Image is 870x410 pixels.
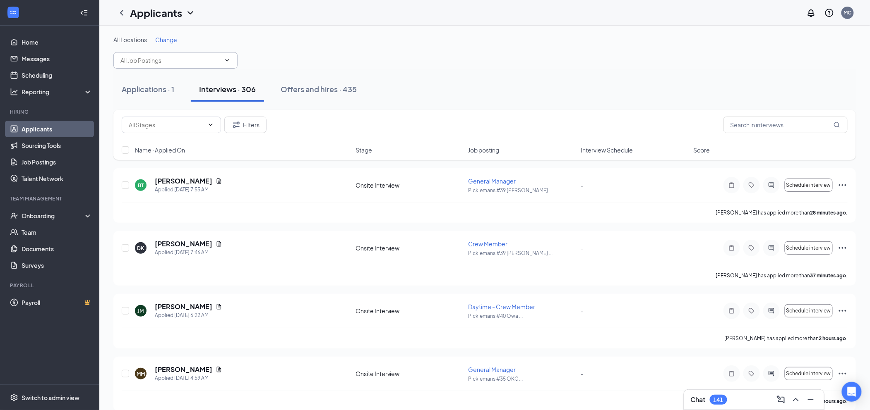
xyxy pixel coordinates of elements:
[216,241,222,247] svg: Document
[138,182,144,189] div: BT
[806,395,816,405] svg: Minimize
[10,195,91,202] div: Team Management
[155,374,222,382] div: Applied [DATE] 4:59 AM
[10,108,91,115] div: Hiring
[122,84,174,94] div: Applications · 1
[216,303,222,310] svg: Document
[80,9,88,17] svg: Collapse
[22,34,92,50] a: Home
[810,272,846,279] b: 37 minutes ago
[786,308,831,314] span: Schedule interview
[10,88,18,96] svg: Analysis
[785,179,833,192] button: Schedule interview
[725,335,848,342] p: [PERSON_NAME] has applied more than .
[356,244,463,252] div: Onsite Interview
[468,250,576,257] p: Picklemans #39 [PERSON_NAME] ...
[774,393,788,406] button: ComposeMessage
[838,306,848,316] svg: Ellipses
[155,186,222,194] div: Applied [DATE] 7:55 AM
[785,367,833,380] button: Schedule interview
[747,245,757,251] svg: Tag
[767,182,776,188] svg: ActiveChat
[135,146,185,154] span: Name · Applied On
[155,36,177,43] span: Change
[22,154,92,170] a: Job Postings
[767,245,776,251] svg: ActiveChat
[207,122,214,128] svg: ChevronDown
[694,146,710,154] span: Score
[842,382,862,402] div: Open Intercom Messenger
[747,370,757,377] svg: Tag
[22,212,85,220] div: Onboarding
[22,137,92,154] a: Sourcing Tools
[356,146,372,154] span: Stage
[356,307,463,315] div: Onsite Interview
[785,241,833,255] button: Schedule interview
[727,245,737,251] svg: Note
[155,302,212,311] h5: [PERSON_NAME]
[819,335,846,341] b: 2 hours ago
[22,170,92,187] a: Talent Network
[468,303,535,310] span: Daytime - Crew Member
[113,36,147,43] span: All Locations
[747,307,757,314] svg: Tag
[838,180,848,190] svg: Ellipses
[155,176,212,186] h5: [PERSON_NAME]
[791,395,801,405] svg: ChevronUp
[10,393,18,402] svg: Settings
[786,245,831,251] span: Schedule interview
[281,84,357,94] div: Offers and hires · 435
[819,398,846,404] b: 3 hours ago
[216,366,222,373] svg: Document
[129,120,204,129] input: All Stages
[468,177,516,185] span: General Manager
[468,146,499,154] span: Job posting
[155,248,222,257] div: Applied [DATE] 7:46 AM
[767,307,776,314] svg: ActiveChat
[691,395,706,404] h3: Chat
[22,88,93,96] div: Reporting
[468,312,576,319] p: Picklemans #40 Owa ...
[356,369,463,378] div: Onsite Interview
[844,9,852,16] div: MC
[838,369,848,379] svg: Ellipses
[10,212,18,220] svg: UserCheck
[727,370,737,377] svg: Note
[224,57,231,64] svg: ChevronDown
[824,8,834,18] svg: QuestionInfo
[810,210,846,216] b: 28 minutes ago
[137,370,145,377] div: MM
[581,370,584,377] span: -
[155,365,212,374] h5: [PERSON_NAME]
[468,240,507,248] span: Crew Member
[838,243,848,253] svg: Ellipses
[716,272,848,279] p: [PERSON_NAME] has applied more than .
[468,187,576,194] p: Picklemans #39 [PERSON_NAME] ...
[747,182,757,188] svg: Tag
[714,396,723,403] div: 141
[786,371,831,377] span: Schedule interview
[468,375,576,382] p: Picklemans #35 OKC ...
[581,244,584,252] span: -
[117,8,127,18] svg: ChevronLeft
[199,84,256,94] div: Interviews · 306
[216,178,222,184] svg: Document
[468,366,516,373] span: General Manager
[224,117,267,133] button: Filter Filters
[120,56,221,65] input: All Job Postings
[9,8,17,17] svg: WorkstreamLogo
[785,304,833,317] button: Schedule interview
[137,245,144,252] div: DK
[22,257,92,274] a: Surveys
[723,117,848,133] input: Search in interviews
[581,307,584,315] span: -
[138,307,144,315] div: JM
[22,224,92,241] a: Team
[22,393,79,402] div: Switch to admin view
[22,121,92,137] a: Applicants
[22,241,92,257] a: Documents
[22,67,92,83] a: Scheduling
[716,209,848,216] p: [PERSON_NAME] has applied more than .
[185,8,195,18] svg: ChevronDown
